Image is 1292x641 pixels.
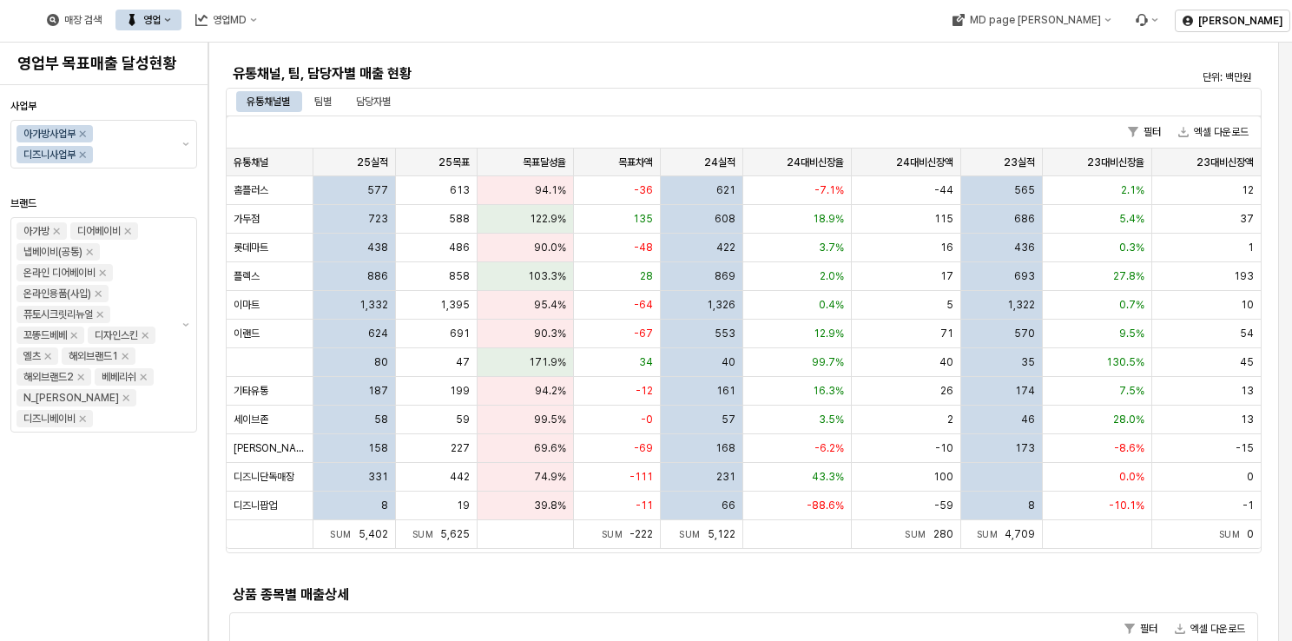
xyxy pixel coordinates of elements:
span: -44 [934,183,953,197]
span: -59 [934,499,953,512]
span: 40 [722,355,735,369]
span: 331 [368,470,388,484]
span: -6.2% [814,441,844,455]
span: 40 [939,355,953,369]
span: 130.5% [1106,355,1144,369]
span: 858 [449,269,470,283]
span: 24실적 [704,155,735,169]
span: 1,326 [707,298,735,312]
div: 퓨토시크릿리뉴얼 [23,306,93,323]
span: 플렉스 [234,269,260,283]
span: 디즈니팝업 [234,499,277,512]
span: 99.5% [534,413,566,426]
span: 74.9% [534,470,566,484]
div: 매장 검색 [64,14,102,26]
div: 팀별 [304,91,342,112]
span: 25목표 [438,155,470,169]
span: 135 [633,212,653,226]
span: 608 [715,212,735,226]
div: 담당자별 [346,91,401,112]
div: 영업MD [185,10,267,30]
span: -10 [935,441,953,455]
span: 5 [946,298,953,312]
span: Sum [679,529,708,539]
span: -64 [634,298,653,312]
button: 필터 [1121,122,1168,142]
span: 가두점 [234,212,260,226]
span: 브랜드 [10,197,36,209]
span: 1,332 [359,298,388,312]
span: -12 [636,384,653,398]
span: -0 [641,413,653,426]
span: 438 [367,241,388,254]
span: 71 [940,327,953,340]
span: 0 [1247,528,1254,540]
span: 0.7% [1119,298,1144,312]
span: 90.0% [534,241,566,254]
span: 37 [1240,212,1254,226]
span: 24대비신장율 [787,155,844,169]
span: 39.8% [534,499,566,512]
span: 47 [456,355,470,369]
div: 아가방사업부 [23,125,76,142]
span: 23실적 [1004,155,1035,169]
p: 단위: 백만원 [1013,69,1251,85]
div: Remove 디즈니사업부 [79,151,86,158]
span: 193 [1234,269,1254,283]
span: 2.0% [820,269,844,283]
h4: 영업부 목표매출 달성현황 [17,55,190,72]
button: 엑셀 다운로드 [1171,122,1256,142]
span: 1 [1248,241,1254,254]
h5: 유통채널, 팀, 담당자별 매출 현황 [233,65,996,83]
span: 95.4% [534,298,566,312]
span: -11 [636,499,653,512]
div: 영업MD [213,14,247,26]
span: 25실적 [357,155,388,169]
span: 886 [367,269,388,283]
span: 588 [449,212,470,226]
span: -15 [1236,441,1254,455]
span: -67 [634,327,653,340]
span: 롯데마트 [234,241,268,254]
div: 디자인스킨 [95,327,138,344]
span: 세이브존 [234,413,268,426]
div: Remove 디즈니베이비 [79,415,86,422]
span: 13 [1241,384,1254,398]
span: -111 [630,470,653,484]
span: 이랜드 [234,327,260,340]
span: 16 [940,241,953,254]
span: 442 [450,470,470,484]
span: 613 [450,183,470,197]
div: 유통채널별 [247,91,290,112]
span: 577 [367,183,388,197]
span: 1,395 [440,298,470,312]
span: 691 [450,327,470,340]
span: 16.3% [813,384,844,398]
span: 5.4% [1119,212,1144,226]
span: 100 [933,470,953,484]
span: 115 [934,212,953,226]
span: 57 [722,413,735,426]
div: 엘츠 [23,347,41,365]
span: 686 [1014,212,1035,226]
div: Remove 아가방 [53,228,60,235]
span: 158 [368,441,388,455]
div: N_[PERSON_NAME] [23,389,119,406]
span: 122.9% [530,212,566,226]
div: MD page [PERSON_NAME] [969,14,1100,26]
div: Remove 퓨토시크릿리뉴얼 [96,311,103,318]
span: 621 [716,183,735,197]
span: 3.5% [819,413,844,426]
span: 723 [368,212,388,226]
span: 목표차액 [618,155,653,169]
span: 99.7% [812,355,844,369]
span: 목표달성율 [523,155,566,169]
h5: 상품 종목별 매출상세 [233,586,996,604]
span: 3.7% [819,241,844,254]
span: 23대비신장율 [1087,155,1144,169]
div: 매장 검색 [36,10,112,30]
span: 168 [715,441,735,455]
div: Menu item 6 [1124,10,1168,30]
button: 제안 사항 표시 [175,121,196,168]
span: 94.2% [535,384,566,398]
